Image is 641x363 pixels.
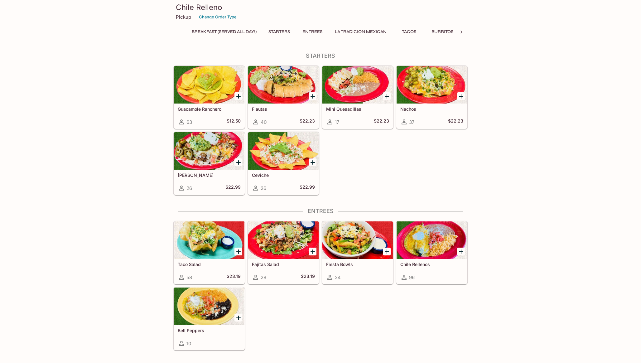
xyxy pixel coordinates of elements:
[186,274,192,280] span: 58
[400,262,463,267] h5: Chile Rellenos
[178,328,241,333] h5: Bell Peppers
[186,341,191,346] span: 10
[457,92,465,100] button: Add Nachos
[176,14,191,20] p: Pickup
[309,92,316,100] button: Add Flautas
[309,158,316,166] button: Add Ceviche
[252,106,315,112] h5: Flautas
[383,92,391,100] button: Add Mini Quesadillas
[173,208,468,215] h4: Entrees
[397,221,467,259] div: Chile Rellenos
[186,119,192,125] span: 63
[300,118,315,126] h5: $22.23
[174,132,245,195] a: [PERSON_NAME]26$22.99
[298,27,326,36] button: Entrees
[196,12,239,22] button: Change Order Type
[265,27,293,36] button: Starters
[227,118,241,126] h5: $12.50
[396,221,467,284] a: Chile Rellenos96
[428,27,457,36] button: Burritos
[335,119,339,125] span: 17
[448,118,463,126] h5: $22.23
[174,221,244,259] div: Taco Salad
[400,106,463,112] h5: Nachos
[331,27,390,36] button: La Tradicion Mexican
[248,66,319,129] a: Flautas40$22.23
[322,221,393,284] a: Fiesta Bowls24
[178,106,241,112] h5: Guacamole Ranchero
[178,262,241,267] h5: Taco Salad
[248,221,319,284] a: Fajitas Salad28$23.19
[397,66,467,104] div: Nachos
[178,172,241,178] h5: [PERSON_NAME]
[457,248,465,255] button: Add Chile Rellenos
[396,66,467,129] a: Nachos37$22.23
[395,27,423,36] button: Tacos
[326,106,389,112] h5: Mini Quesadillas
[234,92,242,100] button: Add Guacamole Ranchero
[409,274,415,280] span: 96
[261,119,267,125] span: 40
[174,221,245,284] a: Taco Salad58$23.19
[300,184,315,192] h5: $22.99
[234,248,242,255] button: Add Taco Salad
[174,66,244,104] div: Guacamole Ranchero
[383,248,391,255] button: Add Fiesta Bowls
[234,314,242,322] button: Add Bell Peppers
[409,119,414,125] span: 37
[335,274,341,280] span: 24
[248,132,319,170] div: Ceviche
[252,262,315,267] h5: Fajitas Salad
[261,274,266,280] span: 28
[225,184,241,192] h5: $22.99
[173,52,468,59] h4: Starters
[174,287,245,350] a: Bell Peppers10
[188,27,260,36] button: Breakfast (Served ALL DAY!)
[176,2,465,12] h3: Chile Relleno
[248,132,319,195] a: Ceviche26$22.99
[174,66,245,129] a: Guacamole Ranchero63$12.50
[322,66,393,104] div: Mini Quesadillas
[326,262,389,267] h5: Fiesta Bowls
[227,273,241,281] h5: $23.19
[234,158,242,166] button: Add Carne Asada Fries
[322,221,393,259] div: Fiesta Bowls
[322,66,393,129] a: Mini Quesadillas17$22.23
[186,185,192,191] span: 26
[252,172,315,178] h5: Ceviche
[248,66,319,104] div: Flautas
[174,288,244,325] div: Bell Peppers
[174,132,244,170] div: Carne Asada Fries
[309,248,316,255] button: Add Fajitas Salad
[374,118,389,126] h5: $22.23
[261,185,266,191] span: 26
[301,273,315,281] h5: $23.19
[248,221,319,259] div: Fajitas Salad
